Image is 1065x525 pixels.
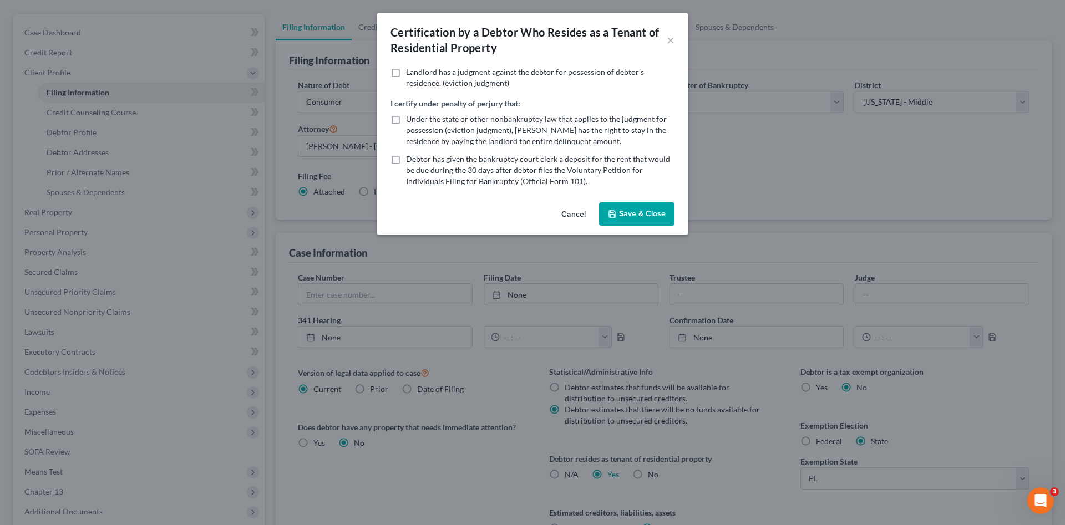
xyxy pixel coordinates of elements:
span: Under the state or other nonbankruptcy law that applies to the judgment for possession (eviction ... [406,114,667,146]
span: Landlord has a judgment against the debtor for possession of debtor’s residence. (eviction judgment) [406,67,644,88]
div: Certification by a Debtor Who Resides as a Tenant of Residential Property [390,24,667,55]
button: Cancel [552,203,595,226]
label: I certify under penalty of perjury that: [390,98,520,109]
button: × [667,33,674,47]
span: 3 [1050,487,1059,496]
iframe: Intercom live chat [1027,487,1054,514]
button: Save & Close [599,202,674,226]
span: Debtor has given the bankruptcy court clerk a deposit for the rent that would be due during the 3... [406,154,670,186]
